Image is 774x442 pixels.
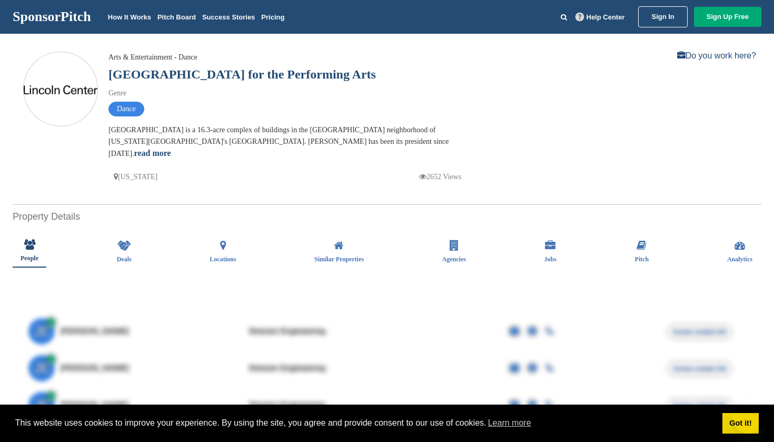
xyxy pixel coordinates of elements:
[722,413,759,434] a: dismiss cookie message
[114,170,157,183] p: [US_STATE]
[210,256,236,262] span: Locations
[28,355,55,381] span: JE
[117,256,132,262] span: Deals
[677,52,756,60] a: Do you work here?
[544,256,557,262] span: Jobs
[573,11,627,23] a: Help Center
[732,400,766,434] iframe: Button to launch messaging window
[261,13,284,21] a: Pricing
[24,85,97,94] img: Sponsorpitch & Lincoln Center for the Performing Arts
[134,149,171,158] a: read more
[60,364,130,372] span: [PERSON_NAME]
[419,170,461,183] p: 2652 Views
[28,392,55,418] span: JE
[249,401,406,409] div: Director Engineering
[28,318,55,345] span: JE
[694,7,761,27] a: Sign Up Free
[638,6,687,27] a: Sign In
[13,210,761,224] h2: Property Details
[108,67,376,81] a: [GEOGRAPHIC_DATA] for the Performing Arts
[667,361,732,377] span: Access contact info
[202,13,255,21] a: Success Stories
[60,401,130,409] span: [PERSON_NAME]
[667,324,732,340] span: Access contact info
[314,256,364,262] span: Similar Properties
[28,387,746,424] a: JE [PERSON_NAME] Director Engineering Access contact info
[108,102,144,116] span: Dance
[249,327,406,336] div: Director Engineering
[249,364,406,372] div: Director Engineering
[15,415,714,431] span: This website uses cookies to improve your experience. By using the site, you agree and provide co...
[108,13,151,21] a: How It Works
[28,313,746,350] a: JE [PERSON_NAME] Director Engineering Access contact info
[13,10,91,24] a: SponsorPitch
[727,256,752,262] span: Analytics
[108,87,477,99] div: Genre
[157,13,196,21] a: Pitch Board
[487,415,533,431] a: learn more about cookies
[108,52,197,63] div: Arts & Entertainment - Dance
[442,256,466,262] span: Agencies
[667,398,732,414] span: Access contact info
[60,327,130,336] span: [PERSON_NAME]
[108,124,477,160] div: [GEOGRAPHIC_DATA] is a 16.3-acre complex of buildings in the [GEOGRAPHIC_DATA] neighborhood of [U...
[635,256,649,262] span: Pitch
[21,255,38,261] span: People
[28,350,746,387] a: JE [PERSON_NAME] Director Engineering Access contact info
